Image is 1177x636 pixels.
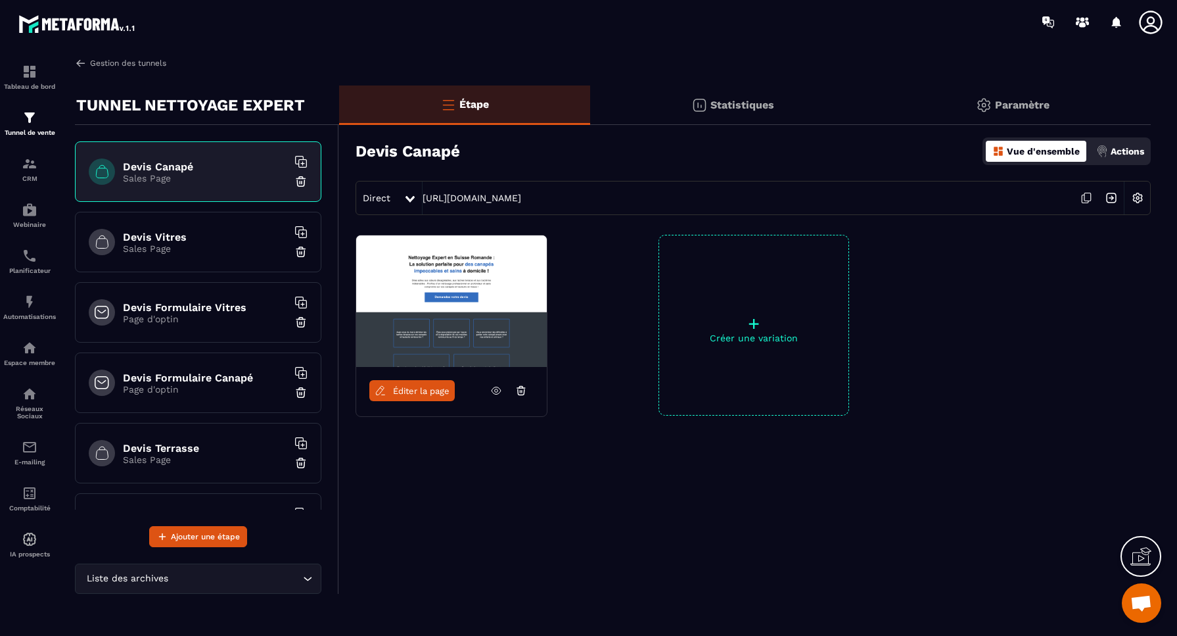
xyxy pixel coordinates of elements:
p: Automatisations [3,313,56,320]
p: Comptabilité [3,504,56,512]
a: formationformationTableau de bord [3,54,56,100]
h6: Devis Terrasse [123,442,287,454]
p: Page d'optin [123,384,287,395]
img: formation [22,156,37,172]
img: automations [22,531,37,547]
img: setting-w.858f3a88.svg [1125,185,1150,210]
a: formationformationCRM [3,146,56,192]
img: formation [22,64,37,80]
p: Sales Page [123,173,287,183]
img: trash [294,175,308,188]
a: Ouvrir le chat [1122,583,1161,623]
span: Direct [363,193,390,203]
p: IA prospects [3,550,56,558]
a: [URL][DOMAIN_NAME] [423,193,521,203]
a: automationsautomationsEspace membre [3,330,56,376]
a: Gestion des tunnels [75,57,166,69]
button: Ajouter une étape [149,526,247,547]
img: trash [294,316,308,329]
a: social-networksocial-networkRéseaux Sociaux [3,376,56,429]
p: Réseaux Sociaux [3,405,56,420]
a: formationformationTunnel de vente [3,100,56,146]
span: Éditer la page [393,386,450,396]
img: arrow-next.bcc2205e.svg [1099,185,1124,210]
p: Statistiques [710,99,774,111]
img: stats.20deebd0.svg [691,97,707,113]
img: scheduler [22,248,37,264]
a: automationsautomationsWebinaire [3,192,56,238]
p: Vue d'ensemble [1007,146,1080,157]
h6: Devis Canapé [123,160,287,173]
p: Étape [459,98,489,110]
h6: Devis Formulaire Canapé [123,372,287,384]
img: automations [22,202,37,218]
h6: Devis Vitres [123,231,287,243]
a: automationsautomationsAutomatisations [3,284,56,330]
img: image [356,235,547,367]
p: Paramètre [995,99,1050,111]
a: emailemailE-mailing [3,429,56,476]
img: setting-gr.5f69749f.svg [976,97,992,113]
p: CRM [3,175,56,182]
p: Actions [1111,146,1144,157]
img: email [22,439,37,455]
img: dashboard-orange.40269519.svg [992,145,1004,157]
img: automations [22,340,37,356]
img: bars-o.4a397970.svg [440,97,456,112]
img: accountant [22,485,37,501]
p: E-mailing [3,458,56,466]
input: Search for option [171,572,300,586]
p: Créer une variation [659,333,848,343]
h6: Devis Formulaire Vitres [123,301,287,314]
a: schedulerschedulerPlanificateur [3,238,56,284]
img: social-network [22,386,37,402]
img: logo [18,12,137,36]
img: trash [294,456,308,470]
img: actions.d6e523a2.png [1096,145,1108,157]
a: accountantaccountantComptabilité [3,476,56,522]
p: Sales Page [123,454,287,465]
img: formation [22,110,37,126]
img: automations [22,294,37,310]
div: Search for option [75,564,321,594]
p: + [659,314,848,333]
span: Ajouter une étape [171,530,240,543]
p: TUNNEL NETTOYAGE EXPERT [76,92,305,118]
p: Espace membre [3,359,56,366]
img: trash [294,245,308,258]
p: Page d'optin [123,314,287,324]
p: Tunnel de vente [3,129,56,136]
p: Tableau de bord [3,83,56,90]
img: trash [294,386,308,399]
h3: Devis Canapé [356,142,460,160]
a: Éditer la page [369,380,455,401]
img: arrow [75,57,87,69]
span: Liste des archives [83,572,171,586]
p: Sales Page [123,243,287,254]
p: Planificateur [3,267,56,274]
p: Webinaire [3,221,56,228]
